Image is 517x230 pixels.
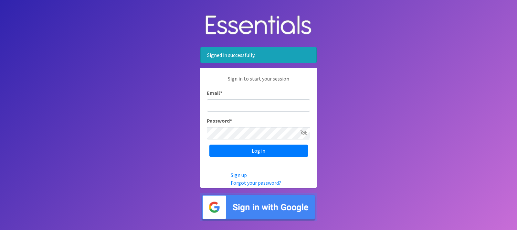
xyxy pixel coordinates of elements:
label: Password [207,117,232,125]
abbr: required [220,90,222,96]
p: Sign in to start your session [207,75,310,89]
img: Human Essentials [200,9,317,42]
abbr: required [230,117,232,124]
a: Forgot your password? [231,180,281,186]
img: Sign in with Google [200,193,317,221]
a: Sign up [231,172,247,178]
label: Email [207,89,222,97]
input: Log in [209,145,308,157]
div: Signed in successfully. [200,47,317,63]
